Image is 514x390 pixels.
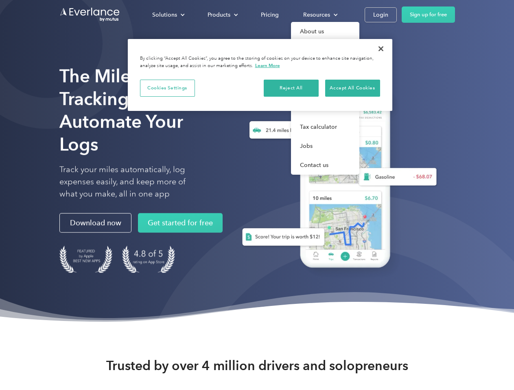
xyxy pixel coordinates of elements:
[59,7,120,22] a: Go to homepage
[140,80,195,97] button: Cookies Settings
[291,136,359,156] a: Jobs
[229,77,443,280] img: Everlance, mileage tracker app, expense tracking app
[59,246,112,273] img: Badge for Featured by Apple Best New Apps
[208,10,230,20] div: Products
[128,39,392,111] div: Cookie banner
[144,8,191,22] div: Solutions
[255,63,280,68] a: More information about your privacy, opens in a new tab
[402,6,455,23] a: Sign up for free
[291,117,359,136] a: Tax calculator
[59,164,205,200] p: Track your miles automatically, log expenses easily, and keep more of what you make, all in one app
[291,22,359,175] nav: Resources
[138,213,223,233] a: Get started for free
[303,10,330,20] div: Resources
[199,8,245,22] div: Products
[264,80,319,97] button: Reject All
[372,40,390,58] button: Close
[59,213,131,233] a: Download now
[128,39,392,111] div: Privacy
[140,55,380,69] div: By clicking “Accept All Cookies”, you agree to the storing of cookies on your device to enhance s...
[152,10,177,20] div: Solutions
[122,246,175,273] img: 4.9 out of 5 stars on the app store
[253,8,287,22] a: Pricing
[325,80,380,97] button: Accept All Cookies
[295,8,344,22] div: Resources
[373,10,388,20] div: Login
[291,22,359,41] a: About us
[261,10,279,20] div: Pricing
[291,156,359,175] a: Contact us
[106,357,408,374] strong: Trusted by over 4 million drivers and solopreneurs
[365,7,397,22] a: Login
